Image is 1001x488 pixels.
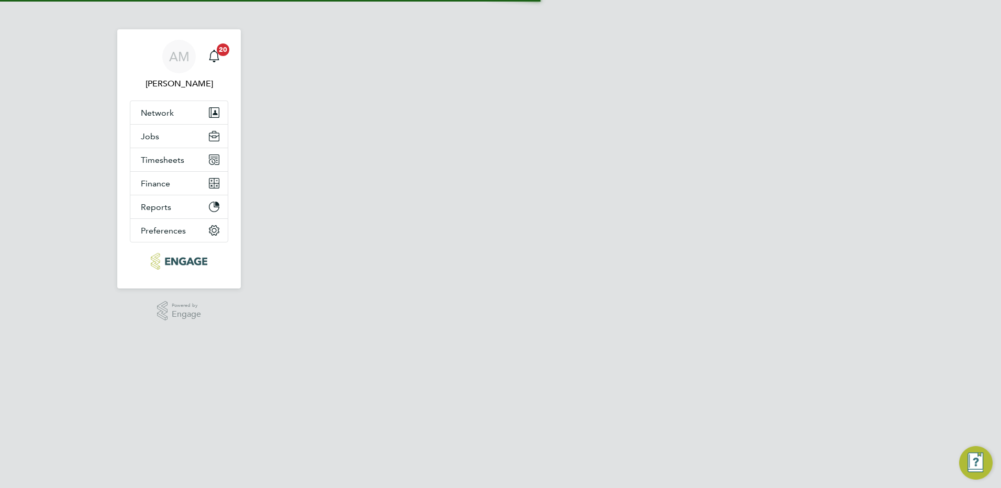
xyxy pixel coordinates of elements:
[130,172,228,195] button: Finance
[172,310,201,319] span: Engage
[169,50,190,63] span: AM
[172,301,201,310] span: Powered by
[130,101,228,124] button: Network
[130,195,228,218] button: Reports
[130,125,228,148] button: Jobs
[151,253,207,270] img: rec-solutions-logo-retina.png
[157,301,202,321] a: Powered byEngage
[130,219,228,242] button: Preferences
[141,155,184,165] span: Timesheets
[141,226,186,236] span: Preferences
[217,43,229,56] span: 20
[141,179,170,188] span: Finance
[130,40,228,90] a: AM[PERSON_NAME]
[141,108,174,118] span: Network
[204,40,225,73] a: 20
[130,77,228,90] span: Allyx Miller
[141,131,159,141] span: Jobs
[130,253,228,270] a: Go to home page
[959,446,993,480] button: Engage Resource Center
[130,148,228,171] button: Timesheets
[141,202,171,212] span: Reports
[117,29,241,289] nav: Main navigation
